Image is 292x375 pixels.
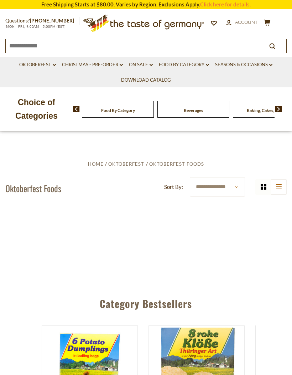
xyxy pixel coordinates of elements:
span: Account [235,19,258,25]
a: Beverages [184,108,203,113]
a: Oktoberfest [19,61,56,69]
p: Questions? [5,16,79,25]
h1: Oktoberfest Foods [5,183,61,194]
img: next arrow [275,106,282,112]
a: Click here for details. [200,1,251,7]
img: previous arrow [73,106,80,112]
a: Home [88,161,104,167]
a: Oktoberfest Foods [149,161,204,167]
label: Sort By: [164,183,183,191]
a: Baking, Cakes, Desserts [247,108,291,113]
a: Food By Category [159,61,209,69]
a: Food By Category [101,108,135,113]
a: Account [226,19,258,26]
span: MON - FRI, 9:00AM - 5:00PM (EST) [5,25,66,29]
a: On Sale [129,61,153,69]
a: Download Catalog [121,76,171,84]
a: [PHONE_NUMBER] [30,17,74,24]
a: Seasons & Occasions [215,61,272,69]
a: Oktoberfest [108,161,144,167]
div: Category Bestsellers [9,287,283,317]
a: Christmas - PRE-ORDER [62,61,123,69]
